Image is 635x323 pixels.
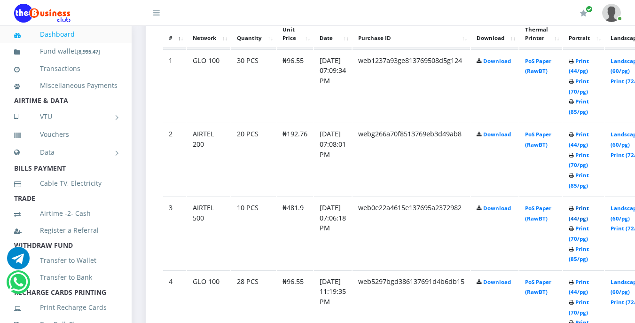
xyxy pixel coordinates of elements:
[314,49,352,122] td: [DATE] 07:09:34 PM
[14,220,118,241] a: Register a Referral
[483,278,511,285] a: Download
[569,57,589,75] a: Print (44/pg)
[8,278,28,293] a: Chat for support
[569,131,589,148] a: Print (44/pg)
[14,267,118,288] a: Transfer to Bank
[231,49,276,122] td: 30 PCS
[231,123,276,196] td: 20 PCS
[569,205,589,222] a: Print (44/pg)
[569,151,589,169] a: Print (70/pg)
[14,173,118,194] a: Cable TV, Electricity
[483,205,511,212] a: Download
[314,197,352,269] td: [DATE] 07:06:18 PM
[7,254,30,269] a: Chat for support
[563,19,604,48] th: Portrait: activate to sort column ascending
[77,48,100,55] small: [ ]
[14,24,118,45] a: Dashboard
[277,123,313,196] td: ₦192.76
[586,6,593,13] span: Renew/Upgrade Subscription
[519,19,562,48] th: Thermal Printer: activate to sort column ascending
[569,172,589,189] a: Print (85/pg)
[14,141,118,164] a: Data
[14,40,118,63] a: Fund wallet[8,995.47]
[580,9,587,17] i: Renew/Upgrade Subscription
[525,205,551,222] a: PoS Paper (RawBT)
[569,278,589,296] a: Print (44/pg)
[187,19,230,48] th: Network: activate to sort column ascending
[14,4,71,23] img: Logo
[163,19,186,48] th: #: activate to sort column descending
[14,105,118,128] a: VTU
[525,57,551,75] a: PoS Paper (RawBT)
[569,299,589,316] a: Print (70/pg)
[163,123,186,196] td: 2
[187,197,230,269] td: AIRTEL 500
[163,49,186,122] td: 1
[14,75,118,96] a: Miscellaneous Payments
[231,197,276,269] td: 10 PCS
[483,131,511,138] a: Download
[353,49,470,122] td: web1237a93ge813769508d5g124
[353,197,470,269] td: web0e22a4615e137695a2372982
[14,250,118,271] a: Transfer to Wallet
[483,57,511,64] a: Download
[353,19,470,48] th: Purchase ID: activate to sort column ascending
[569,245,589,263] a: Print (85/pg)
[569,98,589,115] a: Print (85/pg)
[14,203,118,224] a: Airtime -2- Cash
[14,58,118,79] a: Transactions
[187,123,230,196] td: AIRTEL 200
[14,297,118,318] a: Print Recharge Cards
[314,19,352,48] th: Date: activate to sort column ascending
[277,19,313,48] th: Unit Price: activate to sort column ascending
[471,19,518,48] th: Download: activate to sort column ascending
[569,225,589,242] a: Print (70/pg)
[353,123,470,196] td: webg266a70f8513769eb3d49ab8
[231,19,276,48] th: Quantity: activate to sort column ascending
[277,49,313,122] td: ₦96.55
[314,123,352,196] td: [DATE] 07:08:01 PM
[569,78,589,95] a: Print (70/pg)
[277,197,313,269] td: ₦481.9
[187,49,230,122] td: GLO 100
[14,124,118,145] a: Vouchers
[525,278,551,296] a: PoS Paper (RawBT)
[602,4,621,22] img: User
[163,197,186,269] td: 3
[525,131,551,148] a: PoS Paper (RawBT)
[78,48,98,55] b: 8,995.47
